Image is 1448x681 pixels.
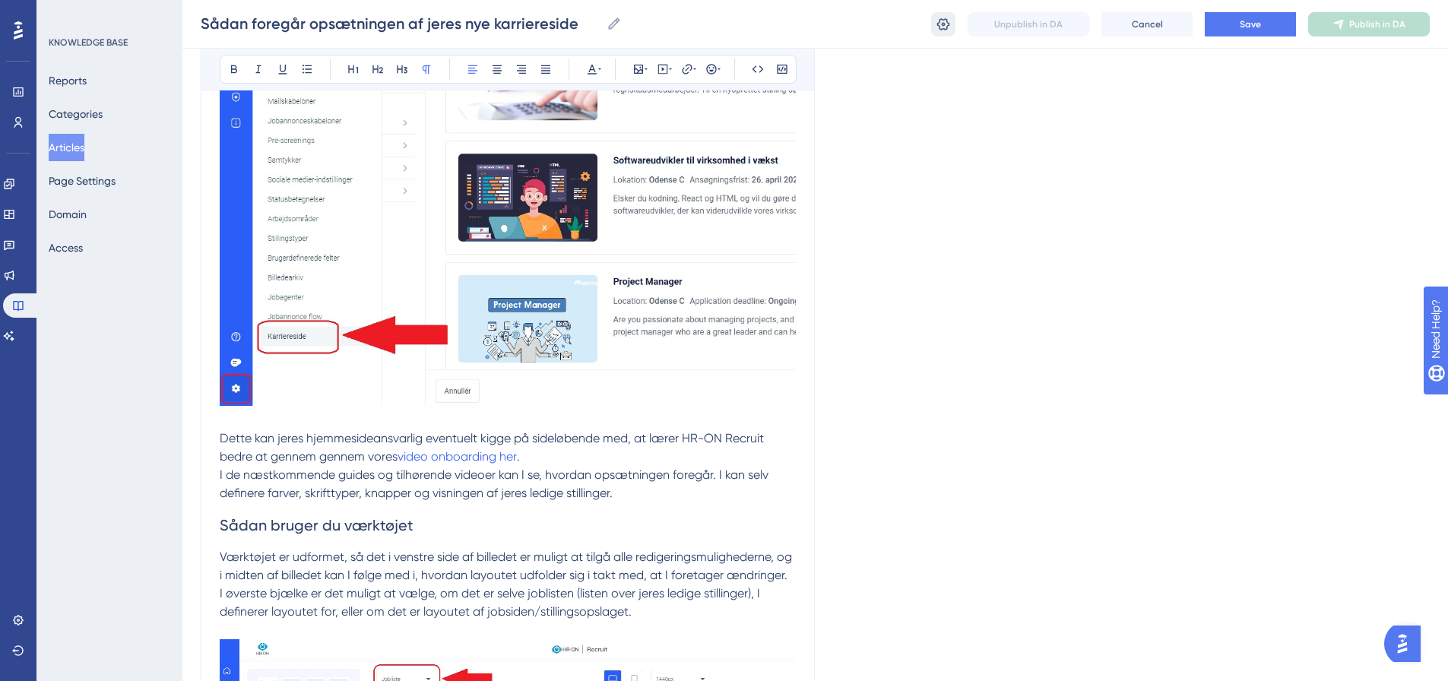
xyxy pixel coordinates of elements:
button: Reports [49,67,87,94]
input: Article Name [201,13,600,34]
span: I de næstkommende guides og tilhørende videoer kan I se, hvordan opsætningen foregår. I kan selv ... [220,467,772,500]
span: Unpublish in DA [994,18,1063,30]
span: Dette kan jeres hjemmesideansvarlig eventuelt kigge på sideløbende med, at lærer HR-ON Recruit be... [220,431,767,464]
span: I øverste bjælke er det muligt at vælge, om det er selve joblisten (listen over jeres ledige stil... [220,586,763,619]
a: video onboarding her [398,449,517,464]
span: Save [1240,18,1261,30]
span: Værktøjet er udformet, så det i venstre side af billedet er muligt at tilgå alle redigeringsmulig... [220,550,795,582]
div: KNOWLEDGE BASE [49,36,128,49]
iframe: UserGuiding AI Assistant Launcher [1384,621,1430,667]
button: Publish in DA [1308,12,1430,36]
span: . [517,449,520,464]
span: Publish in DA [1349,18,1405,30]
button: Domain [49,201,87,228]
button: Articles [49,134,84,161]
button: Unpublish in DA [968,12,1089,36]
button: Categories [49,100,103,128]
button: Save [1205,12,1296,36]
button: Cancel [1101,12,1193,36]
button: Access [49,234,83,261]
span: Sådan bruger du værktøjet [220,516,413,534]
button: Page Settings [49,167,116,195]
span: Need Help? [36,4,95,22]
span: Cancel [1132,18,1163,30]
